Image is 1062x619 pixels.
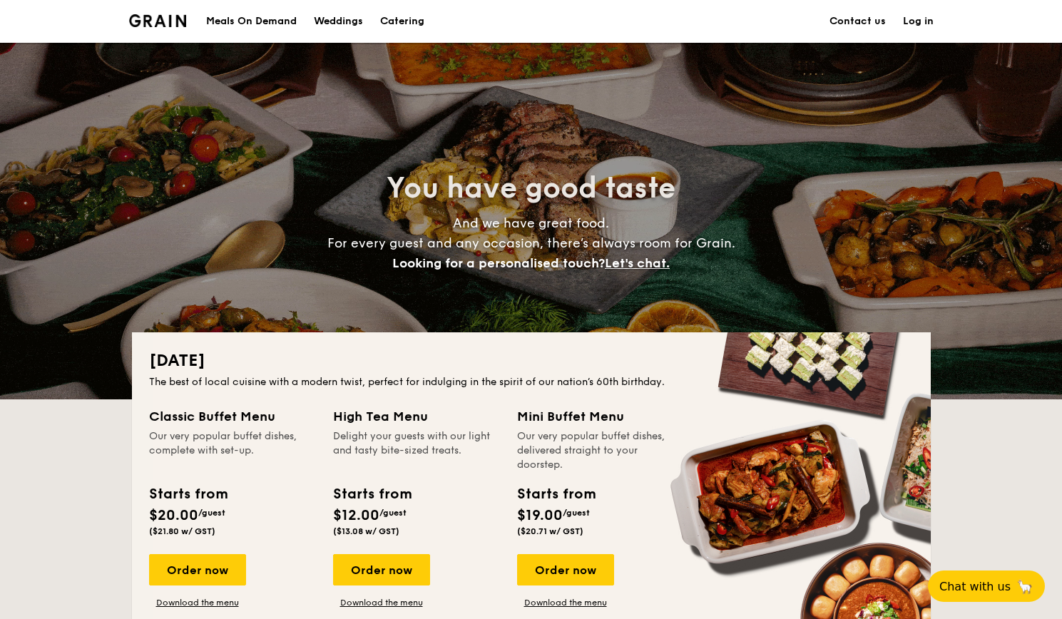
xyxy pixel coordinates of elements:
[149,597,246,608] a: Download the menu
[198,508,225,518] span: /guest
[129,14,187,27] img: Grain
[517,554,614,585] div: Order now
[333,526,399,536] span: ($13.08 w/ GST)
[149,507,198,524] span: $20.00
[939,580,1011,593] span: Chat with us
[517,484,595,505] div: Starts from
[387,171,675,205] span: You have good taste
[605,255,670,271] span: Let's chat.
[149,406,316,426] div: Classic Buffet Menu
[517,526,583,536] span: ($20.71 w/ GST)
[149,429,316,472] div: Our very popular buffet dishes, complete with set-up.
[379,508,407,518] span: /guest
[333,554,430,585] div: Order now
[563,508,590,518] span: /guest
[149,554,246,585] div: Order now
[149,484,227,505] div: Starts from
[928,571,1045,602] button: Chat with us🦙
[333,429,500,472] div: Delight your guests with our light and tasty bite-sized treats.
[333,507,379,524] span: $12.00
[1016,578,1033,595] span: 🦙
[149,349,914,372] h2: [DATE]
[327,215,735,271] span: And we have great food. For every guest and any occasion, there’s always room for Grain.
[517,429,684,472] div: Our very popular buffet dishes, delivered straight to your doorstep.
[333,406,500,426] div: High Tea Menu
[517,406,684,426] div: Mini Buffet Menu
[333,597,430,608] a: Download the menu
[149,375,914,389] div: The best of local cuisine with a modern twist, perfect for indulging in the spirit of our nation’...
[392,255,605,271] span: Looking for a personalised touch?
[149,526,215,536] span: ($21.80 w/ GST)
[129,14,187,27] a: Logotype
[517,507,563,524] span: $19.00
[517,597,614,608] a: Download the menu
[333,484,411,505] div: Starts from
